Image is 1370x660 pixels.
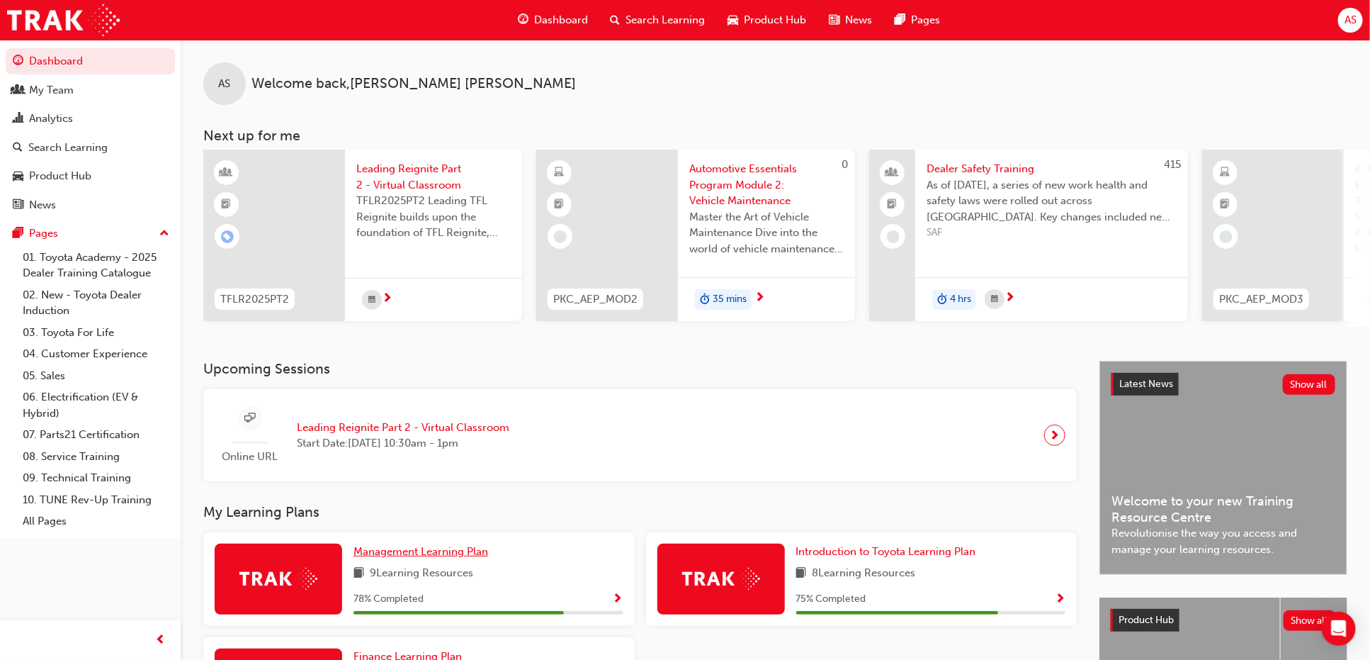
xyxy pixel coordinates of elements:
span: Online URL [215,449,285,465]
span: car-icon [728,11,739,29]
a: 10. TUNE Rev-Up Training [17,489,175,511]
span: book-icon [796,565,807,583]
a: TFLR2025PT2Leading Reignite Part 2 - Virtual ClassroomTFLR2025PT2 Leading TFL Reignite builds upo... [203,150,522,321]
button: Show Progress [613,591,623,608]
span: Management Learning Plan [353,545,488,558]
a: 415Dealer Safety TrainingAs of [DATE], a series of new work health and safety laws were rolled ou... [869,150,1188,321]
span: Leading Reignite Part 2 - Virtual Classroom [356,161,511,193]
h3: Upcoming Sessions [203,361,1077,377]
span: calendar-icon [368,291,375,309]
span: 0 [842,158,848,171]
span: learningRecordVerb_NONE-icon [1220,230,1233,243]
span: car-icon [13,170,23,183]
div: News [29,197,56,213]
span: PKC_AEP_MOD3 [1219,291,1303,308]
span: AS [219,76,231,92]
div: Pages [29,225,58,242]
span: duration-icon [700,291,710,309]
img: Trak [682,568,760,590]
a: Product Hub [6,163,175,189]
div: My Team [29,82,74,99]
span: guage-icon [13,55,23,68]
a: Analytics [6,106,175,132]
span: Master the Art of Vehicle Maintenance Dive into the world of vehicle maintenance with this compre... [689,209,844,257]
a: 02. New - Toyota Dealer Induction [17,284,175,322]
span: duration-icon [937,291,947,309]
span: next-icon [754,292,765,305]
div: Open Intercom Messenger [1322,612,1356,646]
span: learningResourceType_INSTRUCTOR_LED-icon [222,164,232,182]
a: Latest NewsShow allWelcome to your new Training Resource CentreRevolutionise the way you access a... [1099,361,1347,575]
span: Start Date: [DATE] 10:30am - 1pm [297,435,509,452]
a: Product HubShow all [1111,609,1336,632]
span: As of [DATE], a series of new work health and safety laws were rolled out across [GEOGRAPHIC_DATA... [927,177,1177,225]
a: news-iconNews [818,6,884,35]
span: chart-icon [13,113,23,125]
span: 78 % Completed [353,591,424,608]
span: 9 Learning Resources [370,565,473,583]
span: AS [1344,12,1357,28]
a: News [6,192,175,218]
span: Show Progress [1055,593,1065,606]
a: 08. Service Training [17,446,175,468]
span: Dealer Safety Training [927,161,1177,177]
span: Dashboard [534,12,588,28]
a: 05. Sales [17,365,175,387]
span: Product Hub [1119,614,1174,626]
a: search-iconSearch Learning [599,6,717,35]
a: Introduction to Toyota Learning Plan [796,544,982,560]
a: 04. Customer Experience [17,343,175,365]
span: News [846,12,873,28]
span: 8 Learning Resources [813,565,916,583]
button: DashboardMy TeamAnalyticsSearch LearningProduct HubNews [6,45,175,220]
img: Trak [7,4,120,36]
span: booktick-icon [1221,196,1230,214]
span: pages-icon [895,11,906,29]
span: 75 % Completed [796,591,866,608]
span: Pages [912,12,941,28]
span: search-icon [611,11,621,29]
a: Management Learning Plan [353,544,494,560]
span: up-icon [159,225,169,243]
span: booktick-icon [222,196,232,214]
div: Product Hub [29,168,91,184]
span: next-icon [1004,292,1015,305]
a: guage-iconDashboard [506,6,599,35]
span: Latest News [1119,378,1173,390]
span: Welcome back , [PERSON_NAME] [PERSON_NAME] [251,76,576,92]
span: next-icon [1050,425,1060,445]
div: Analytics [29,111,73,127]
span: Welcome to your new Training Resource Centre [1111,493,1335,525]
span: prev-icon [156,632,166,649]
h3: My Learning Plans [203,504,1077,520]
span: news-icon [830,11,840,29]
img: Trak [239,568,317,590]
div: Search Learning [28,140,108,156]
a: Dashboard [6,48,175,74]
button: Show Progress [1055,591,1065,608]
a: 01. Toyota Academy - 2025 Dealer Training Catalogue [17,247,175,284]
button: Pages [6,220,175,247]
a: pages-iconPages [884,6,952,35]
a: Online URLLeading Reignite Part 2 - Virtual ClassroomStart Date:[DATE] 10:30am - 1pm [215,401,1065,471]
span: PKC_AEP_MOD2 [553,291,638,308]
span: Show Progress [613,593,623,606]
span: Leading Reignite Part 2 - Virtual Classroom [297,420,509,436]
span: book-icon [353,565,364,583]
a: All Pages [17,510,175,532]
h3: Next up for me [181,128,1370,144]
a: My Team [6,77,175,104]
button: Show all [1283,374,1336,395]
span: booktick-icon [888,196,898,214]
span: news-icon [13,199,23,212]
span: people-icon [888,164,898,182]
span: learningRecordVerb_NONE-icon [887,230,900,243]
span: booktick-icon [555,196,565,214]
span: Search Learning [626,12,706,28]
span: guage-icon [518,11,528,29]
a: 07. Parts21 Certification [17,424,175,446]
a: 06. Electrification (EV & Hybrid) [17,386,175,424]
span: sessionType_ONLINE_URL-icon [245,410,256,427]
